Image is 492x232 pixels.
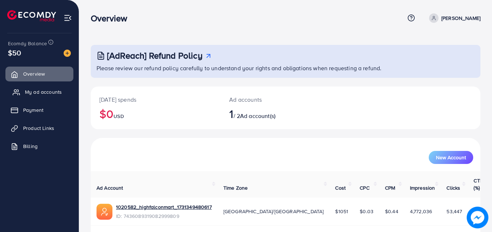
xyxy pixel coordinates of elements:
img: image [467,207,488,228]
span: CPC [360,184,369,191]
a: 1020582_highfalconmart_1731349480617 [116,203,212,211]
span: 1 [229,105,233,122]
span: [GEOGRAPHIC_DATA]/[GEOGRAPHIC_DATA] [223,208,324,215]
img: logo [7,10,56,21]
span: $1051 [335,208,348,215]
span: Clicks [446,184,460,191]
span: Ad Account [97,184,123,191]
a: Payment [5,103,73,117]
span: USD [114,113,124,120]
button: New Account [429,151,473,164]
span: $0.03 [360,208,373,215]
span: Payment [23,106,43,114]
span: Ad account(s) [240,112,275,120]
span: Billing [23,143,38,150]
span: My ad accounts [25,88,62,96]
span: $0.44 [385,208,398,215]
span: Time Zone [223,184,248,191]
span: CPM [385,184,395,191]
img: ic-ads-acc.e4c84228.svg [97,204,112,220]
img: image [64,50,71,57]
span: Cost [335,184,346,191]
span: New Account [436,155,466,160]
p: Please review our refund policy carefully to understand your rights and obligations when requesti... [97,64,476,72]
h2: / 2 [229,107,309,121]
a: Billing [5,139,73,153]
span: 53,447 [446,208,462,215]
a: My ad accounts [5,85,73,99]
a: Overview [5,67,73,81]
span: Product Links [23,125,54,132]
p: Ad accounts [229,95,309,104]
img: menu [64,14,72,22]
a: Product Links [5,121,73,135]
h3: Overview [91,13,133,24]
span: Ecomdy Balance [8,40,47,47]
span: 4,772,036 [410,208,432,215]
p: [DATE] spends [99,95,212,104]
h3: [AdReach] Refund Policy [107,50,202,61]
h2: $0 [99,107,212,121]
span: Impression [410,184,435,191]
span: ID: 7436089319082999809 [116,212,212,220]
span: CTR (%) [474,177,483,191]
span: $50 [8,47,21,58]
a: [PERSON_NAME] [426,13,480,23]
p: [PERSON_NAME] [441,14,480,22]
span: Overview [23,70,45,77]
